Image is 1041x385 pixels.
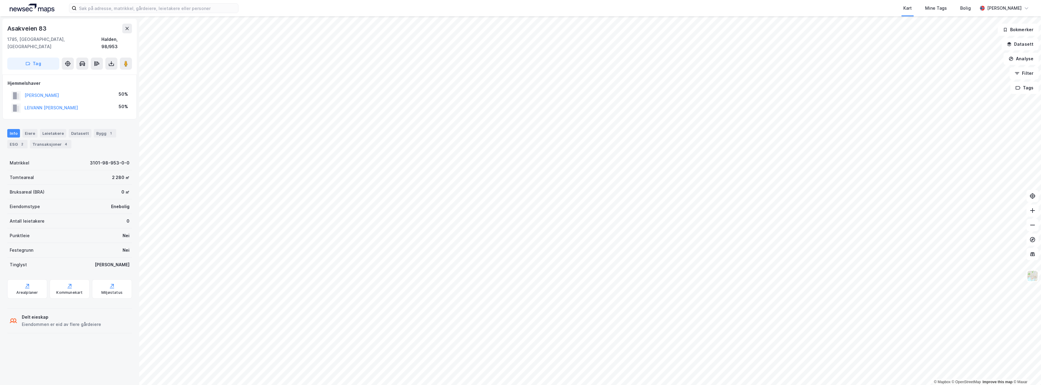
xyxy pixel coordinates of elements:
[123,232,130,239] div: Nei
[1011,356,1041,385] iframe: Chat Widget
[7,36,101,50] div: 1785, [GEOGRAPHIC_DATA], [GEOGRAPHIC_DATA]
[10,174,34,181] div: Tomteareal
[56,290,83,295] div: Kommunekart
[123,247,130,254] div: Nei
[10,4,54,13] img: logo.a4113a55bc3d86da70a041830d287a7e.svg
[22,129,38,138] div: Eiere
[1010,67,1039,79] button: Filter
[16,290,38,295] div: Arealplaner
[10,232,30,239] div: Punktleie
[40,129,66,138] div: Leietakere
[63,141,69,147] div: 4
[121,188,130,196] div: 0 ㎡
[960,5,971,12] div: Bolig
[69,129,91,138] div: Datasett
[119,91,128,98] div: 50%
[1003,53,1039,65] button: Analyse
[1010,82,1039,94] button: Tags
[101,36,132,50] div: Halden, 98/953
[10,188,44,196] div: Bruksareal (BRA)
[934,380,951,384] a: Mapbox
[925,5,947,12] div: Mine Tags
[119,103,128,110] div: 50%
[10,261,27,268] div: Tinglyst
[94,129,116,138] div: Bygg
[22,321,101,328] div: Eiendommen er eid av flere gårdeiere
[111,203,130,210] div: Enebolig
[101,290,123,295] div: Miljøstatus
[1002,38,1039,50] button: Datasett
[77,4,238,13] input: Søk på adresse, matrikkel, gårdeiere, leietakere eller personer
[10,203,40,210] div: Eiendomstype
[1011,356,1041,385] div: Kontrollprogram for chat
[987,5,1022,12] div: [PERSON_NAME]
[22,314,101,321] div: Delt eieskap
[108,130,114,136] div: 1
[7,58,59,70] button: Tag
[10,159,29,167] div: Matrikkel
[112,174,130,181] div: 2 280 ㎡
[8,80,132,87] div: Hjemmelshaver
[7,140,28,148] div: ESG
[30,140,71,148] div: Transaksjoner
[903,5,912,12] div: Kart
[10,247,33,254] div: Festegrunn
[952,380,981,384] a: OpenStreetMap
[983,380,1013,384] a: Improve this map
[95,261,130,268] div: [PERSON_NAME]
[126,217,130,225] div: 0
[1027,270,1038,282] img: Z
[19,141,25,147] div: 2
[90,159,130,167] div: 3101-98-953-0-0
[998,24,1039,36] button: Bokmerker
[7,24,48,33] div: Asakveien 83
[10,217,44,225] div: Antall leietakere
[7,129,20,138] div: Info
